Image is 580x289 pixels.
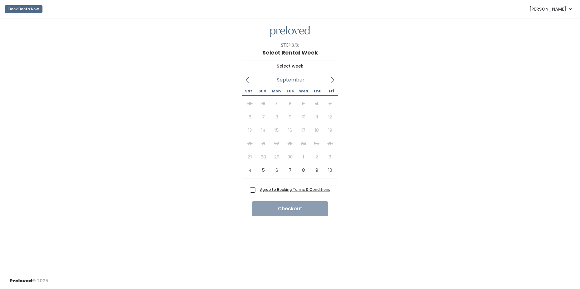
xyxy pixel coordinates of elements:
[5,2,42,16] a: Book Booth Now
[255,89,269,93] span: Sun
[260,187,330,192] a: Agree to Booking Terms & Conditions
[269,89,283,93] span: Mon
[310,164,323,177] span: October 9, 2025
[281,42,299,48] div: Step 3/3:
[283,164,297,177] span: October 7, 2025
[323,164,337,177] span: October 10, 2025
[277,79,305,81] span: September
[283,89,297,93] span: Tue
[242,89,255,93] span: Sat
[529,6,566,12] span: [PERSON_NAME]
[5,5,42,13] button: Book Booth Now
[243,164,257,177] span: October 4, 2025
[242,61,338,72] input: Select week
[262,50,318,56] h1: Select Rental Week
[311,89,324,93] span: Thu
[270,26,310,38] img: preloved logo
[270,164,283,177] span: October 6, 2025
[10,273,48,284] div: © 2025
[297,89,311,93] span: Wed
[297,164,310,177] span: October 8, 2025
[325,89,338,93] span: Fri
[252,201,328,216] button: Checkout
[257,164,270,177] span: October 5, 2025
[10,278,32,284] span: Preloved
[523,2,578,15] a: [PERSON_NAME]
